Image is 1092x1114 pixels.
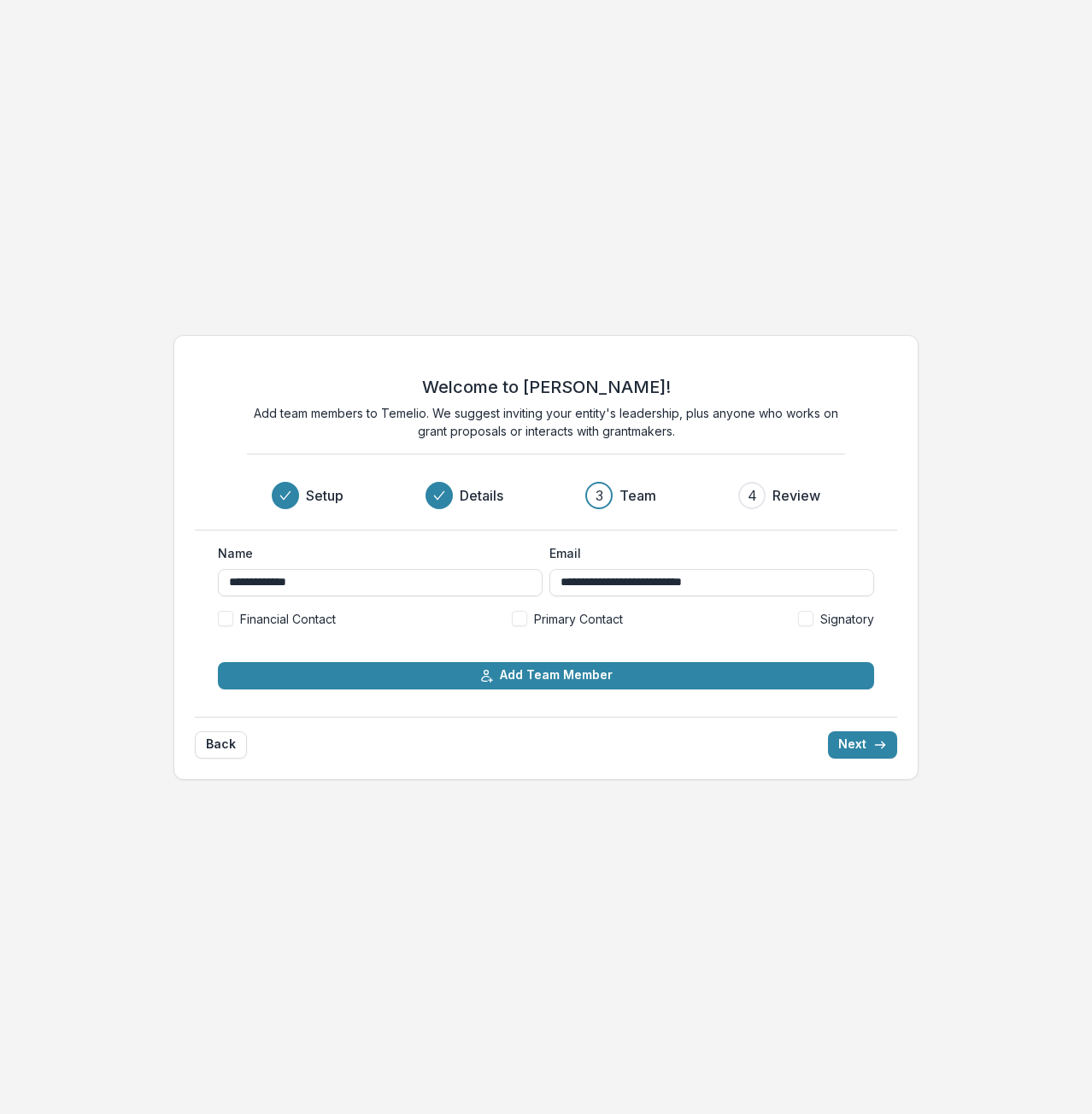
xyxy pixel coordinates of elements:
span: Financial Contact [240,610,336,628]
h3: Setup [306,485,343,506]
h3: Team [619,485,656,506]
span: Primary Contact [534,610,623,628]
button: Next [828,731,897,759]
button: Back [195,731,247,759]
h3: Review [772,485,820,506]
div: 4 [748,485,757,506]
label: Name [218,544,532,562]
h2: Welcome to [PERSON_NAME]! [422,377,671,397]
div: 3 [596,485,603,506]
span: Signatory [820,610,874,628]
h3: Details [460,485,503,506]
label: Email [549,544,864,562]
p: Add team members to Temelio. We suggest inviting your entity's leadership, plus anyone who works ... [247,404,845,440]
button: Add Team Member [218,662,874,689]
div: Progress [272,482,820,509]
